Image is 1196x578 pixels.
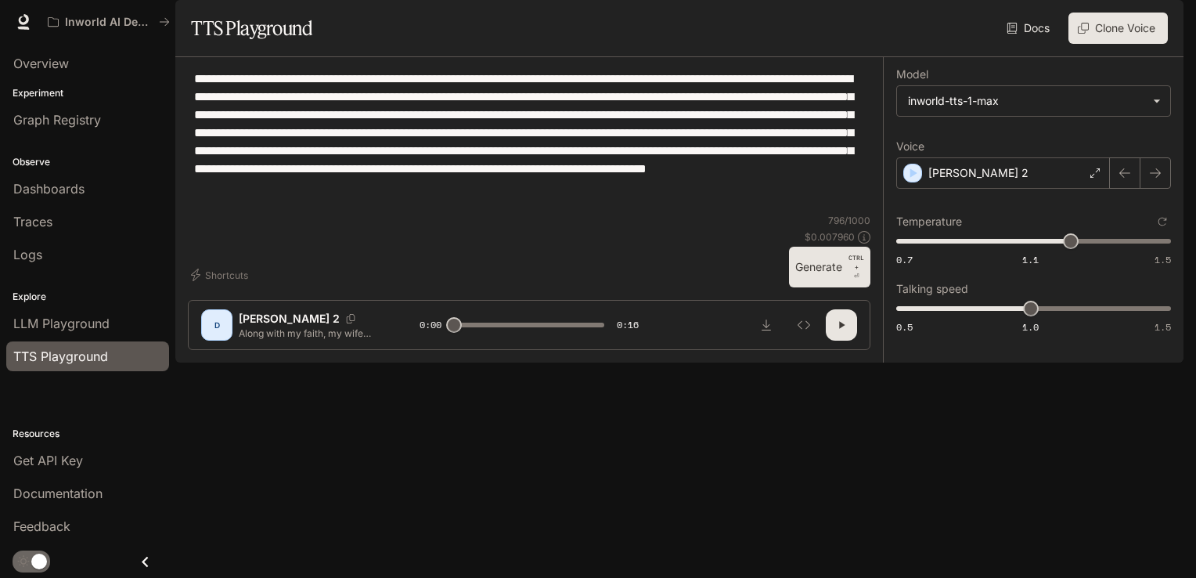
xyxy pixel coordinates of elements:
[1022,320,1039,334] span: 1.0
[908,93,1145,109] div: inworld-tts-1-max
[897,86,1170,116] div: inworld-tts-1-max
[751,309,782,341] button: Download audio
[1022,253,1039,266] span: 1.1
[896,69,928,80] p: Model
[65,16,153,29] p: Inworld AI Demos
[188,262,254,287] button: Shortcuts
[41,6,177,38] button: All workspaces
[848,253,864,272] p: CTRL +
[617,317,639,333] span: 0:16
[1003,13,1056,44] a: Docs
[789,247,870,287] button: GenerateCTRL +⏎
[239,311,340,327] p: [PERSON_NAME] 2
[896,216,962,227] p: Temperature
[191,13,312,44] h1: TTS Playground
[340,314,362,323] button: Copy Voice ID
[1155,253,1171,266] span: 1.5
[896,141,924,152] p: Voice
[896,320,913,334] span: 0.5
[896,284,968,294] p: Talking speed
[848,253,864,281] p: ⏎
[1155,320,1171,334] span: 1.5
[788,309,820,341] button: Inspect
[1068,13,1168,44] button: Clone Voice
[928,165,1028,181] p: [PERSON_NAME] 2
[239,327,382,340] p: Along with my faith, my wife also grounds me to reality and saw that I changed recently. I thank ...
[1154,213,1171,230] button: Reset to default
[420,317,441,333] span: 0:00
[896,253,913,266] span: 0.7
[204,312,229,338] div: D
